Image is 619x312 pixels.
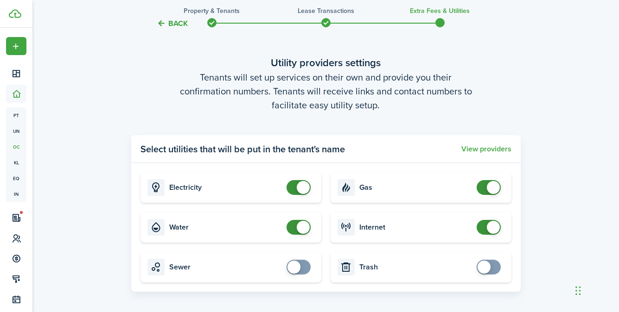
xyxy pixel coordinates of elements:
[157,19,188,28] button: Back
[6,139,26,155] a: oc
[359,223,472,231] card-title: Internet
[9,9,21,18] img: TenantCloud
[298,6,354,16] h3: Lease Transactions
[6,107,26,123] a: pt
[131,70,521,112] wizard-step-header-description: Tenants will set up services on their own and provide you their confirmation numbers. Tenants wil...
[359,263,472,271] card-title: Trash
[6,186,26,202] a: in
[6,123,26,139] a: un
[461,145,511,153] button: View providers
[169,223,282,231] card-title: Water
[131,55,521,70] wizard-step-header-title: Utility providers settings
[573,268,619,312] iframe: Chat Widget
[6,155,26,170] a: kl
[140,142,345,156] panel-main-title: Select utilities that will be put in the tenant's name
[169,183,282,192] card-title: Electricity
[575,277,581,305] div: Drag
[410,6,470,16] h3: Extra fees & Utilities
[6,37,26,55] button: Open menu
[169,263,282,271] card-title: Sewer
[359,183,472,192] card-title: Gas
[184,6,240,16] h3: Property & Tenants
[6,170,26,186] a: eq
